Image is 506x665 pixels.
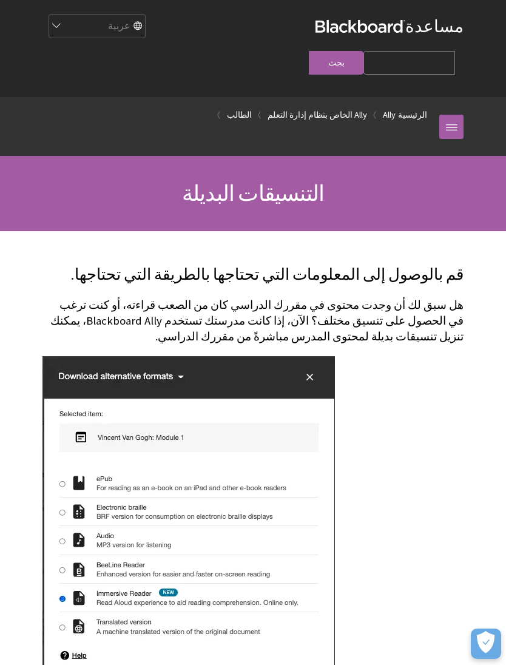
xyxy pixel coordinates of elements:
a: الرئيسية [398,107,427,123]
strong: Blackboard [315,20,405,33]
a: الطالب [227,107,252,123]
a: مساعدةBlackboard [315,15,464,37]
button: فتح التفضيلات [471,629,501,659]
span: التنسيقات البديلة [182,180,324,207]
a: Ally الخاص بنظام إدارة التعلم [268,107,367,123]
p: قم بالوصول إلى المعلومات التي تحتاجها بالطريقة التي تحتاجها. [42,264,464,286]
a: Ally [383,107,396,123]
select: Site Language Selector [48,15,145,39]
input: بحث [309,51,363,75]
p: هل سبق لك أن وجدت محتوى في مقررك الدراسي كان من الصعب قراءته، أو كنت ترغب في الحصول على تنسيق مخت... [42,297,464,345]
